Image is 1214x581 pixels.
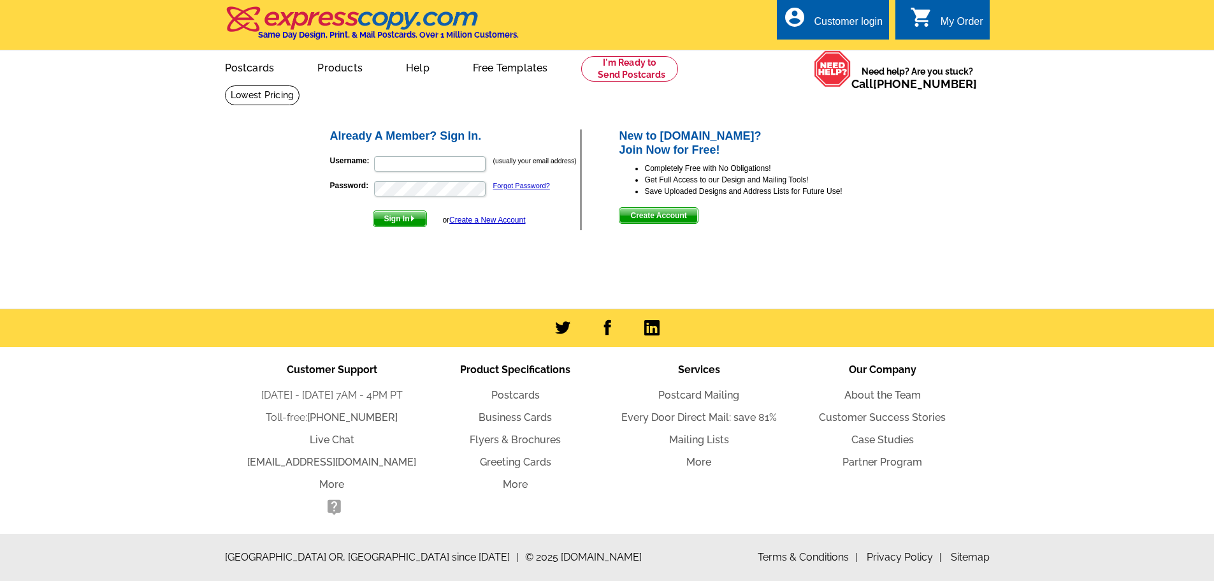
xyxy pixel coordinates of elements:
img: help [814,50,851,87]
a: shopping_cart My Order [910,14,983,30]
label: Password: [330,180,373,191]
a: Customer Success Stories [819,411,946,423]
a: About the Team [844,389,921,401]
h4: Same Day Design, Print, & Mail Postcards. Over 1 Million Customers. [258,30,519,40]
a: Live Chat [310,434,354,446]
a: Products [297,52,383,82]
a: Every Door Direct Mail: save 81% [621,411,777,423]
a: Mailing Lists [669,434,729,446]
span: Our Company [849,364,916,376]
a: Business Cards [479,411,552,423]
a: [PHONE_NUMBER] [307,411,398,423]
span: Call [851,77,977,91]
span: Product Specifications [460,364,570,376]
a: Create a New Account [449,216,525,224]
div: or [442,214,525,226]
a: Sitemap [951,551,990,563]
span: © 2025 [DOMAIN_NAME] [525,550,642,565]
a: Privacy Policy [867,551,942,563]
a: Partner Program [842,456,922,468]
span: Sign In [373,211,426,226]
div: My Order [941,16,983,34]
a: Free Templates [452,52,568,82]
a: Postcard Mailing [658,389,739,401]
h2: Already A Member? Sign In. [330,129,581,143]
a: [PHONE_NUMBER] [873,77,977,91]
i: account_circle [783,6,806,29]
a: Postcards [491,389,540,401]
a: More [686,456,711,468]
a: More [319,478,344,490]
a: [EMAIL_ADDRESS][DOMAIN_NAME] [247,456,416,468]
h2: New to [DOMAIN_NAME]? Join Now for Free! [619,129,886,157]
li: [DATE] - [DATE] 7AM - 4PM PT [240,388,424,403]
li: Toll-free: [240,410,424,425]
li: Save Uploaded Designs and Address Lists for Future Use! [644,186,886,197]
a: Help [386,52,450,82]
a: More [503,478,528,490]
small: (usually your email address) [493,157,577,165]
li: Get Full Access to our Design and Mailing Tools! [644,174,886,186]
a: Forgot Password? [493,182,550,189]
button: Sign In [373,210,427,227]
a: Same Day Design, Print, & Mail Postcards. Over 1 Million Customers. [225,15,519,40]
a: account_circle Customer login [783,14,883,30]
span: Create Account [619,208,697,223]
a: Postcards [205,52,295,82]
a: Flyers & Brochures [470,434,561,446]
span: Services [678,364,720,376]
a: Terms & Conditions [758,551,858,563]
li: Completely Free with No Obligations! [644,163,886,174]
img: button-next-arrow-white.png [410,216,416,221]
label: Username: [330,155,373,166]
span: [GEOGRAPHIC_DATA] OR, [GEOGRAPHIC_DATA] since [DATE] [225,550,519,565]
span: Need help? Are you stuck? [851,65,983,91]
i: shopping_cart [910,6,933,29]
div: Customer login [814,16,883,34]
button: Create Account [619,207,698,224]
span: Customer Support [287,364,377,376]
a: Case Studies [851,434,914,446]
a: Greeting Cards [480,456,551,468]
